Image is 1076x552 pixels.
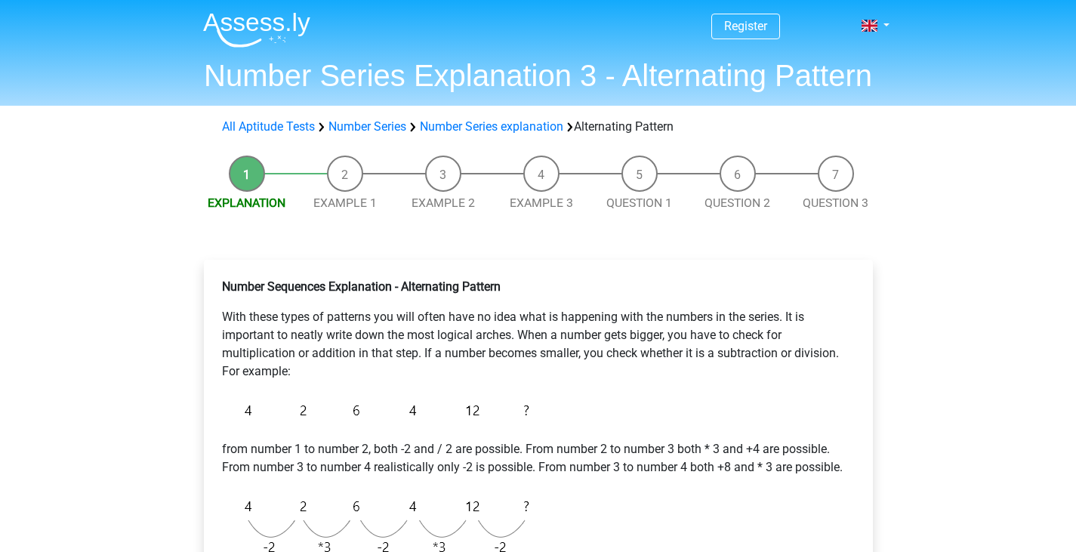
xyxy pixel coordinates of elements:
p: With these types of patterns you will often have no idea what is happening with the numbers in th... [222,308,855,381]
a: Example 3 [510,196,573,210]
a: Question 1 [606,196,672,210]
div: Alternating Pattern [216,118,861,136]
a: Question 3 [803,196,868,210]
a: Example 2 [412,196,475,210]
a: Question 2 [704,196,770,210]
a: Number Series explanation [420,119,563,134]
a: Explanation [208,196,285,210]
img: Assessly [203,12,310,48]
p: from number 1 to number 2, both -2 and / 2 are possible. From number 2 to number 3 both * 3 and +... [222,440,855,476]
a: All Aptitude Tests [222,119,315,134]
img: Alternating_Example_intro_1.png [222,393,537,428]
b: Number Sequences Explanation - Alternating Pattern [222,279,501,294]
a: Example 1 [313,196,377,210]
a: Number Series [328,119,406,134]
a: Register [724,19,767,33]
h1: Number Series Explanation 3 - Alternating Pattern [191,57,886,94]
